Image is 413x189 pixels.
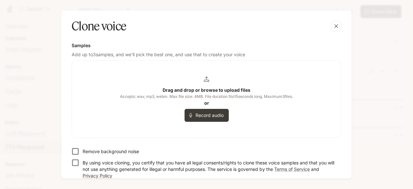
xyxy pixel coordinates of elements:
[163,87,250,93] b: Drag and drop or browse to upload files
[185,109,229,122] button: Record audio
[83,173,112,178] a: Privacy Policy
[120,93,293,100] span: Accepts: wav, mp3, webm. Max file size: 4MB. File duration 5 to 15 seconds long. Maximum 3 files.
[72,18,126,34] h5: Clone voice
[72,51,341,58] p: Add up to 3 samples, and we'll pick the best one, and use that to create your voice
[83,148,139,155] p: Remove background noise
[274,166,310,172] a: Terms of Service
[83,160,336,179] p: By using voice cloning, you certify that you have all legal consents/rights to clone these voice ...
[204,100,209,106] b: or
[72,42,341,49] h6: Samples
